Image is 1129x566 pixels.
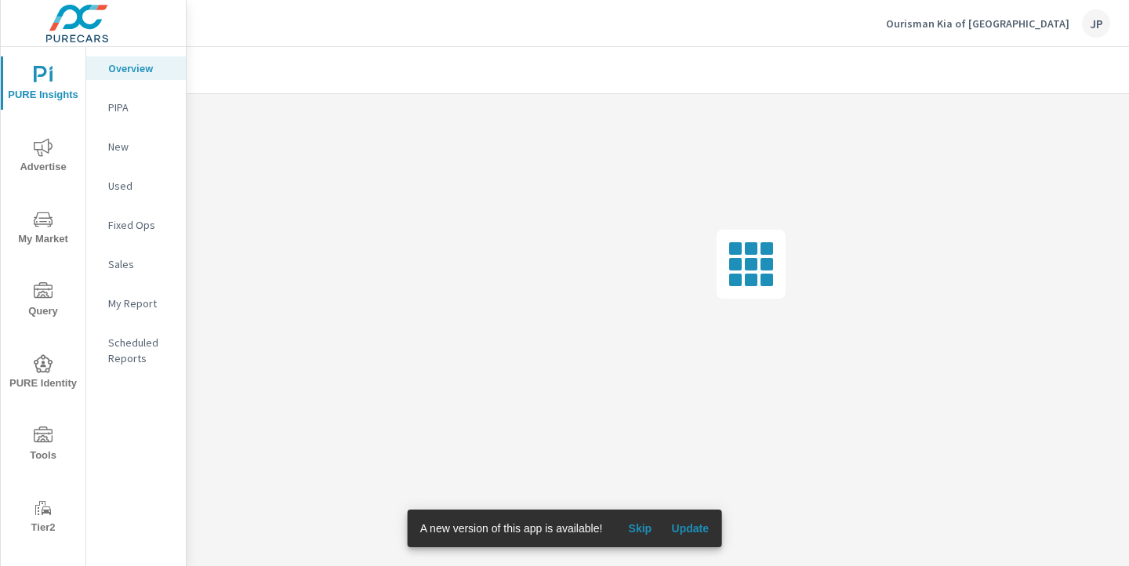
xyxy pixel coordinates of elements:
[5,138,81,176] span: Advertise
[5,210,81,249] span: My Market
[108,139,173,154] p: New
[86,331,186,370] div: Scheduled Reports
[420,522,603,535] span: A new version of this app is available!
[671,521,709,535] span: Update
[5,426,81,465] span: Tools
[108,296,173,311] p: My Report
[5,499,81,537] span: Tier2
[5,282,81,321] span: Query
[108,100,173,115] p: PIPA
[886,16,1069,31] p: Ourisman Kia of [GEOGRAPHIC_DATA]
[86,213,186,237] div: Fixed Ops
[86,292,186,315] div: My Report
[108,178,173,194] p: Used
[1082,9,1110,38] div: JP
[86,96,186,119] div: PIPA
[86,252,186,276] div: Sales
[615,516,665,541] button: Skip
[108,256,173,272] p: Sales
[108,335,173,366] p: Scheduled Reports
[621,521,659,535] span: Skip
[5,66,81,104] span: PURE Insights
[108,217,173,233] p: Fixed Ops
[86,135,186,158] div: New
[5,354,81,393] span: PURE Identity
[86,56,186,80] div: Overview
[108,60,173,76] p: Overview
[86,174,186,198] div: Used
[665,516,715,541] button: Update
